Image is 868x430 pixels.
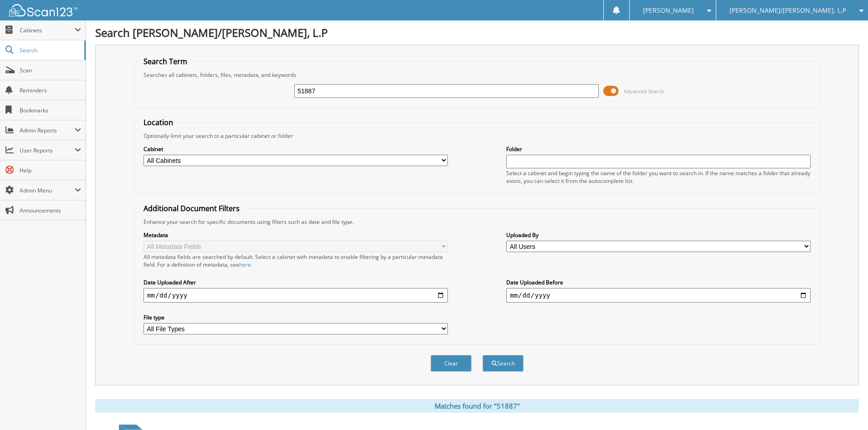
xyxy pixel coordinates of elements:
span: [PERSON_NAME]/[PERSON_NAME], L.P [729,8,846,13]
label: Date Uploaded Before [506,278,811,286]
span: Announcements [20,207,81,214]
div: All metadata fields are searched by default. Select a cabinet with metadata to enable filtering b... [144,253,448,268]
span: Admin Reports [20,126,75,134]
span: Advanced Search [624,88,664,95]
span: Bookmarks [20,106,81,114]
span: Reminders [20,86,81,94]
label: Date Uploaded After [144,278,448,286]
legend: Search Term [139,56,192,66]
label: Metadata [144,231,448,239]
label: File type [144,314,448,321]
input: start [144,288,448,303]
img: scan123-logo-white.svg [9,4,77,16]
span: Admin Menu [20,187,75,194]
div: Enhance your search for specific documents using filters such as date and file type. [139,218,815,226]
span: Cabinets [20,26,75,34]
span: [PERSON_NAME] [643,8,694,13]
legend: Additional Document Filters [139,203,244,213]
label: Cabinet [144,145,448,153]
div: Optionally limit your search to a particular cabinet or folder [139,132,815,140]
span: User Reports [20,147,75,154]
div: Select a cabinet and begin typing the name of the folder you want to search in. If the name match... [506,169,811,185]
div: Searches all cabinets, folders, files, metadata, and keywords [139,71,815,79]
label: Folder [506,145,811,153]
h1: Search [PERSON_NAME]/[PERSON_NAME], L.P [95,25,859,40]
button: Clear [431,355,472,372]
span: Scan [20,66,81,74]
label: Uploaded By [506,231,811,239]
span: Search [20,46,80,54]
span: Help [20,167,81,174]
input: end [506,288,811,303]
legend: Location [139,117,178,127]
button: Search [483,355,524,372]
a: here [239,261,251,268]
div: Matches found for "51887" [95,399,859,413]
